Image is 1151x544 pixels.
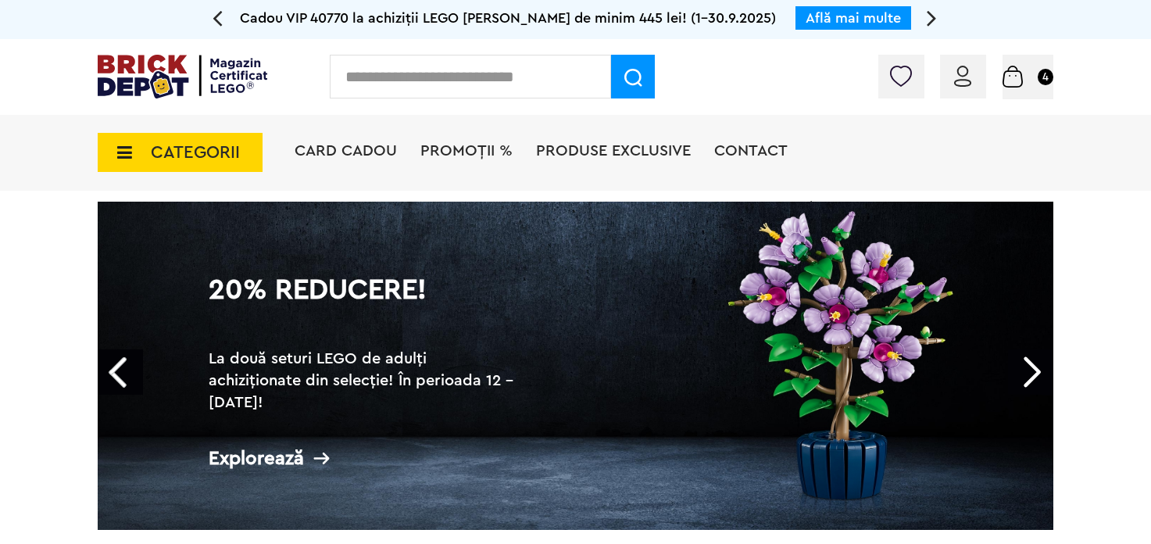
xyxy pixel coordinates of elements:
[98,349,143,395] a: Prev
[1038,69,1053,85] small: 4
[209,276,521,332] h1: 20% Reducere!
[240,11,776,25] span: Cadou VIP 40770 la achiziții LEGO [PERSON_NAME] de minim 445 lei! (1-30.9.2025)
[209,449,521,468] div: Explorează
[151,144,240,161] span: CATEGORII
[209,348,521,413] h2: La două seturi LEGO de adulți achiziționate din selecție! În perioada 12 - [DATE]!
[806,11,901,25] a: Află mai multe
[295,143,397,159] a: Card Cadou
[536,143,691,159] a: Produse exclusive
[1008,349,1053,395] a: Next
[420,143,513,159] a: PROMOȚII %
[98,202,1053,530] a: 20% Reducere!La două seturi LEGO de adulți achiziționate din selecție! În perioada 12 - [DATE]!Ex...
[714,143,788,159] a: Contact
